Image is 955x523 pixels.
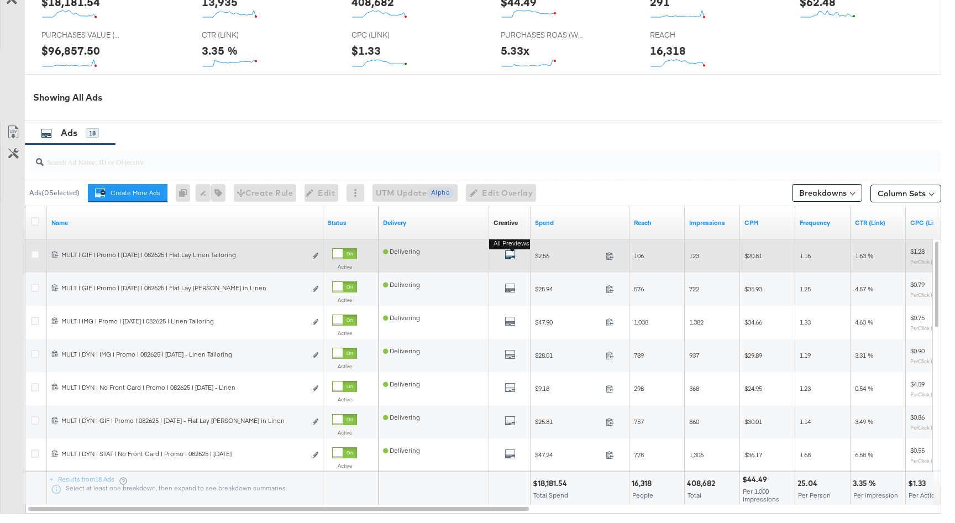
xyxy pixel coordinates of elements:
[800,417,811,426] span: 1.14
[535,285,601,293] span: $25.94
[855,318,873,326] span: 4.63 %
[870,185,941,202] button: Column Sets
[910,380,925,388] span: $4.59
[501,30,584,40] span: PURCHASES ROAS (WEBSITE EVENTS)
[533,491,568,499] span: Total Spend
[689,417,699,426] span: 860
[61,383,306,392] div: MULT | DYN | No Front Card | Promo | 082625 | [DATE] - Linen
[744,318,762,326] span: $34.66
[332,363,357,370] label: Active
[742,474,770,485] div: $44.49
[332,462,357,469] label: Active
[535,351,601,359] span: $28.01
[798,491,831,499] span: Per Person
[61,416,306,425] div: MULT | DYN | GIF | Promo | 082625 | [DATE] - Flat Lay [PERSON_NAME] in Linen
[634,351,644,359] span: 789
[650,30,733,40] span: REACH
[855,252,873,260] span: 1.63 %
[743,487,779,503] span: Per 1,000 Impressions
[332,263,357,270] label: Active
[61,317,306,326] div: MULT | IMG | Promo | [DATE] | 082625 | Linen Tailoring
[910,313,925,322] span: $0.75
[744,285,762,293] span: $35.93
[29,188,80,198] div: Ads ( 0 Selected)
[792,184,862,202] button: Breakdowns
[86,128,99,138] div: 18
[800,252,811,260] span: 1.16
[383,380,420,388] span: Delivering
[332,296,357,304] label: Active
[332,330,357,337] label: Active
[202,30,285,40] span: CTR (LINK)
[689,351,699,359] span: 937
[800,318,811,326] span: 1.33
[632,478,655,489] div: 16,318
[61,127,77,138] span: Ads
[351,30,434,40] span: CPC (LINK)
[634,252,644,260] span: 106
[744,384,762,393] span: $24.95
[383,218,485,227] a: Reflects the ability of your Ad to achieve delivery.
[535,417,601,426] span: $25.81
[328,218,374,227] a: Shows the current state of your Ad.
[910,258,943,265] sub: Per Click (Link)
[41,30,124,40] span: PURCHASES VALUE (WEBSITE EVENTS)
[535,451,601,459] span: $47.24
[533,478,570,489] div: $18,181.54
[650,43,686,59] div: 16,318
[634,384,644,393] span: 298
[910,347,925,355] span: $0.90
[689,218,736,227] a: The number of times your ad was served. On mobile apps an ad is counted as served the first time ...
[855,285,873,293] span: 4.57 %
[383,313,420,322] span: Delivering
[910,457,943,464] sub: Per Click (Link)
[689,451,704,459] span: 1,306
[634,417,644,426] span: 757
[744,252,762,260] span: $20.81
[744,351,762,359] span: $29.89
[744,417,762,426] span: $30.01
[910,325,943,331] sub: Per Click (Link)
[351,43,381,59] div: $1.33
[383,247,420,255] span: Delivering
[332,396,357,403] label: Active
[332,429,357,436] label: Active
[61,250,306,259] div: MULT | GIF | Promo | [DATE] | 082625 | Flat Lay Linen Tailoring
[855,384,873,393] span: 0.54 %
[535,384,601,393] span: $9.18
[689,384,699,393] span: 368
[535,218,625,227] a: The total amount spent to date.
[535,252,601,260] span: $2.56
[800,384,811,393] span: 1.23
[797,478,821,489] div: 25.04
[800,351,811,359] span: 1.19
[632,491,653,499] span: People
[910,291,943,298] sub: Per Click (Link)
[910,413,925,421] span: $0.86
[909,491,939,499] span: Per Action
[383,413,420,421] span: Delivering
[688,491,701,499] span: Total
[910,280,925,289] span: $0.79
[855,218,901,227] a: The number of clicks received on a link in your ad divided by the number of impressions.
[634,451,644,459] span: 778
[202,43,238,59] div: 3.35 %
[494,218,518,227] div: Creative
[910,446,925,454] span: $0.55
[800,451,811,459] span: 1.68
[501,43,529,59] div: 5.33x
[910,247,925,255] span: $1.28
[855,451,873,459] span: 6.58 %
[800,285,811,293] span: 1.25
[800,218,846,227] a: The average number of times your ad was served to each person.
[634,285,644,293] span: 576
[634,218,680,227] a: The number of people your ad was served to.
[176,184,196,202] div: 0
[41,43,100,59] div: $96,857.50
[51,218,319,227] a: Ad Name.
[689,318,704,326] span: 1,382
[535,318,601,326] span: $47.90
[634,318,648,326] span: 1,038
[855,351,873,359] span: 3.31 %
[383,446,420,454] span: Delivering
